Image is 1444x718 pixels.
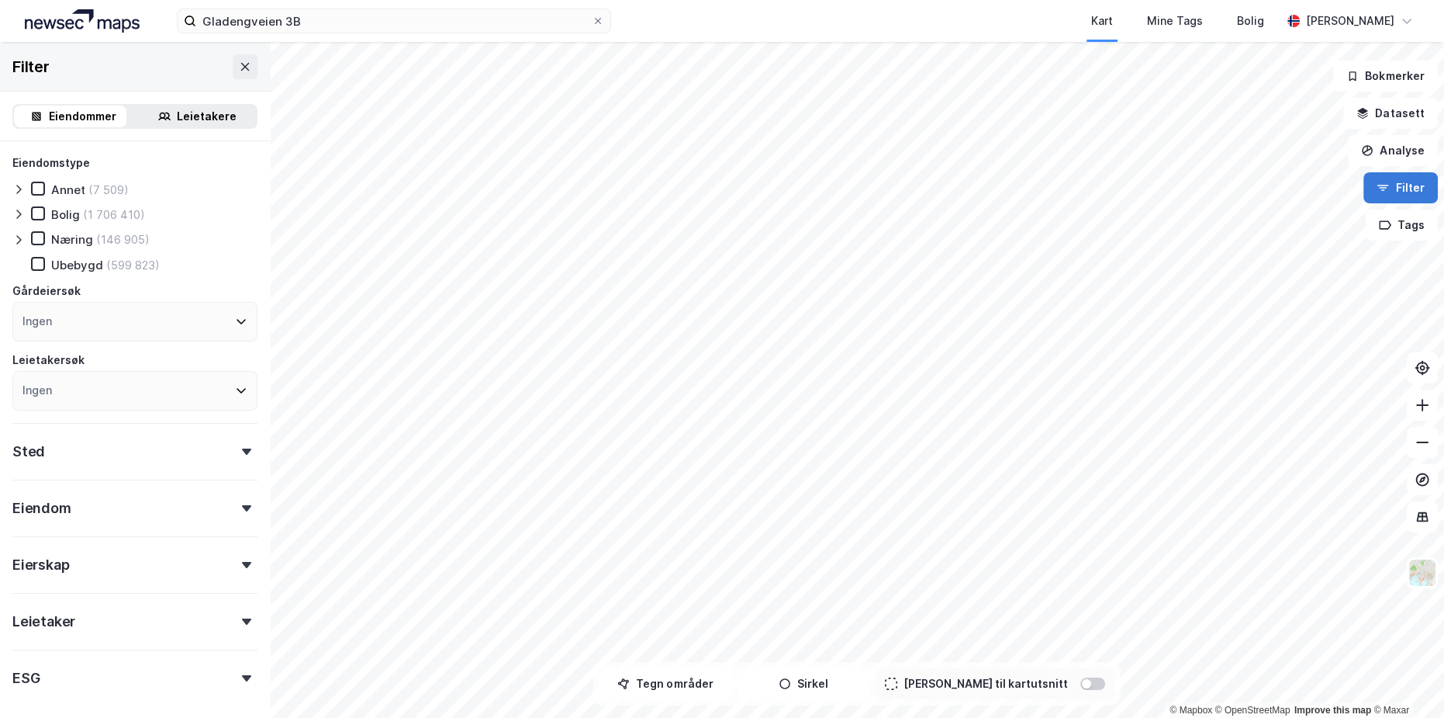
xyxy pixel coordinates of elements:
div: (146 905) [96,232,150,247]
button: Datasett [1343,98,1438,129]
div: Ingen [22,381,52,400]
button: Tags [1366,210,1438,241]
a: Improve this map [1294,705,1371,716]
iframe: Chat Widget [1366,643,1444,718]
div: Gårdeiersøk [12,282,81,300]
button: Filter [1363,172,1438,203]
div: (599 823) [106,258,160,272]
div: Eiendommer [49,107,116,126]
div: Ingen [22,312,52,331]
div: Eiendom [12,499,71,518]
div: (1 706 410) [83,207,145,222]
div: Mine Tags [1147,12,1203,30]
div: Bolig [1237,12,1264,30]
button: Sirkel [738,668,869,699]
input: Søk på adresse, matrikkel, gårdeiere, leietakere eller personer [196,9,592,33]
div: Bolig [51,207,80,222]
button: Analyse [1348,135,1438,166]
img: Z [1408,558,1437,588]
div: Næring [51,232,93,247]
button: Tegn områder [599,668,731,699]
a: Mapbox [1169,705,1212,716]
div: Kart [1091,12,1113,30]
div: (7 509) [88,182,129,197]
div: ESG [12,669,40,688]
img: logo.a4113a55bc3d86da70a041830d287a7e.svg [25,9,140,33]
div: Eierskap [12,556,69,574]
div: Leietaker [12,612,75,631]
div: Leietakere [177,107,237,126]
div: Annet [51,182,85,197]
div: Sted [12,442,45,461]
div: Eiendomstype [12,154,90,172]
div: [PERSON_NAME] [1306,12,1394,30]
div: [PERSON_NAME] til kartutsnitt [903,675,1068,693]
a: OpenStreetMap [1215,705,1290,716]
div: Filter [12,54,50,79]
button: Bokmerker [1333,61,1438,92]
div: Leietakersøk [12,351,85,369]
div: Ubebygd [51,258,103,272]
